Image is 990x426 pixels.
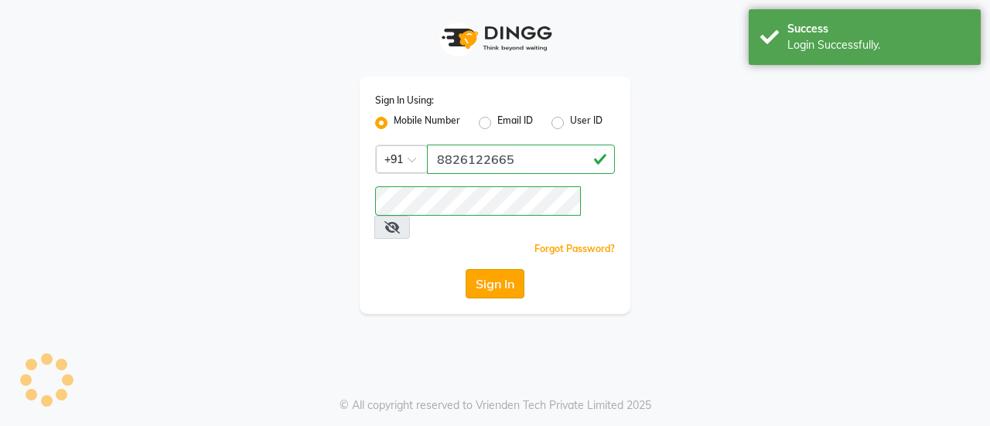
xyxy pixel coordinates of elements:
[394,114,460,132] label: Mobile Number
[570,114,603,132] label: User ID
[466,269,524,298] button: Sign In
[497,114,533,132] label: Email ID
[375,94,434,107] label: Sign In Using:
[427,145,615,174] input: Username
[787,21,969,37] div: Success
[534,243,615,254] a: Forgot Password?
[433,15,557,61] img: logo1.svg
[375,186,581,216] input: Username
[787,37,969,53] div: Login Successfully.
